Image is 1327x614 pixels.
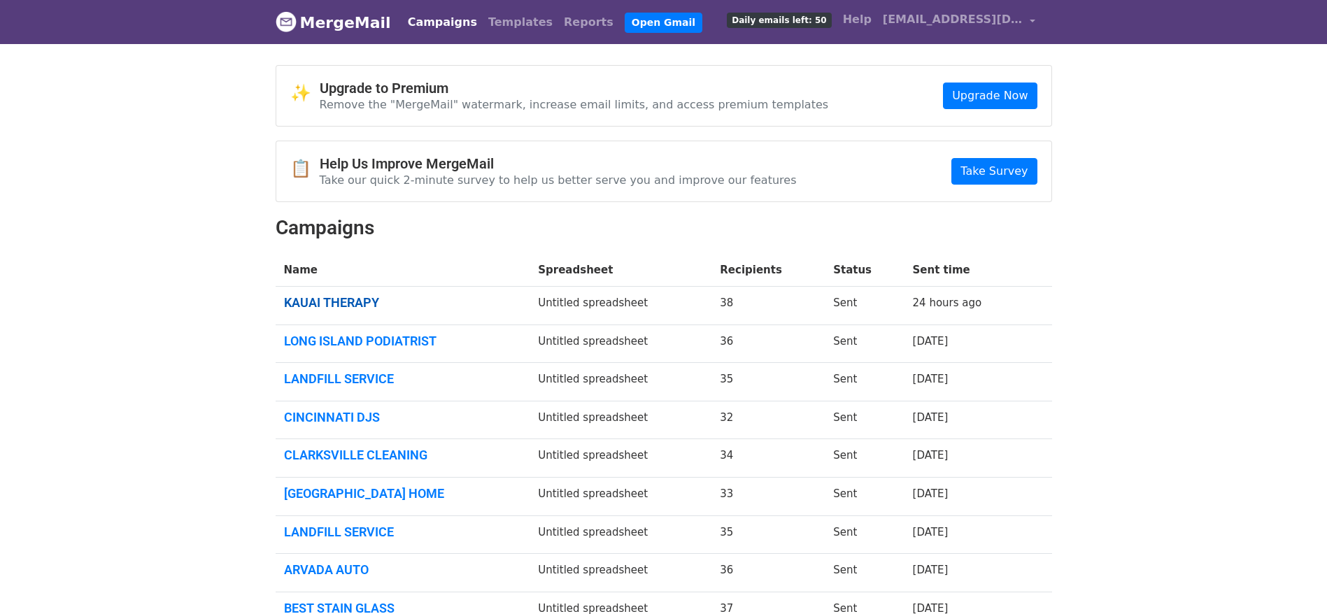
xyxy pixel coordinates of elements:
a: Upgrade Now [943,83,1037,109]
td: Untitled spreadsheet [530,401,711,439]
td: Sent [825,515,904,554]
a: [DATE] [913,373,949,385]
a: Campaigns [402,8,483,36]
a: CLARKSVILLE CLEANING [284,448,522,463]
th: Spreadsheet [530,254,711,287]
td: Untitled spreadsheet [530,287,711,325]
a: MergeMail [276,8,391,37]
a: [EMAIL_ADDRESS][DOMAIN_NAME] [877,6,1041,38]
td: 35 [711,515,825,554]
td: Sent [825,554,904,592]
a: Daily emails left: 50 [721,6,837,34]
a: [DATE] [913,335,949,348]
a: LANDFILL SERVICE [284,524,522,540]
td: Sent [825,324,904,363]
span: ✨ [290,83,320,103]
a: [DATE] [913,449,949,462]
a: [DATE] [913,564,949,576]
td: 36 [711,554,825,592]
td: Sent [825,363,904,401]
th: Status [825,254,904,287]
a: [GEOGRAPHIC_DATA] HOME [284,486,522,501]
a: 24 hours ago [913,297,982,309]
a: Help [837,6,877,34]
td: 33 [711,478,825,516]
td: Untitled spreadsheet [530,515,711,554]
a: Take Survey [951,158,1037,185]
h4: Help Us Improve MergeMail [320,155,797,172]
th: Sent time [904,254,1028,287]
td: Sent [825,439,904,478]
td: 34 [711,439,825,478]
a: KAUAI THERAPY [284,295,522,310]
td: Sent [825,478,904,516]
h2: Campaigns [276,216,1052,240]
h4: Upgrade to Premium [320,80,829,97]
span: 📋 [290,159,320,179]
span: [EMAIL_ADDRESS][DOMAIN_NAME] [883,11,1023,28]
a: [DATE] [913,487,949,500]
td: Sent [825,401,904,439]
td: 35 [711,363,825,401]
p: Remove the "MergeMail" watermark, increase email limits, and access premium templates [320,97,829,112]
td: Untitled spreadsheet [530,554,711,592]
a: LONG ISLAND PODIATRIST [284,334,522,349]
a: [DATE] [913,411,949,424]
th: Recipients [711,254,825,287]
img: MergeMail logo [276,11,297,32]
a: [DATE] [913,526,949,538]
span: Daily emails left: 50 [727,13,831,28]
td: Untitled spreadsheet [530,439,711,478]
th: Name [276,254,530,287]
a: Reports [558,8,619,36]
a: CINCINNATI DJS [284,410,522,425]
a: ARVADA AUTO [284,562,522,578]
td: Sent [825,287,904,325]
td: 32 [711,401,825,439]
p: Take our quick 2-minute survey to help us better serve you and improve our features [320,173,797,187]
td: 36 [711,324,825,363]
td: Untitled spreadsheet [530,363,711,401]
a: LANDFILL SERVICE [284,371,522,387]
a: Templates [483,8,558,36]
td: 38 [711,287,825,325]
a: Open Gmail [625,13,702,33]
td: Untitled spreadsheet [530,478,711,516]
td: Untitled spreadsheet [530,324,711,363]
